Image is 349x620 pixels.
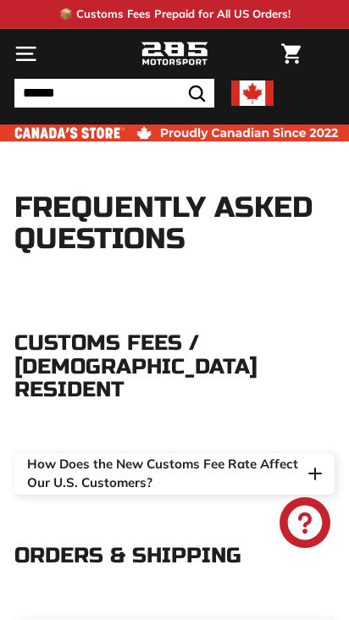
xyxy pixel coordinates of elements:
[14,192,335,256] h1: Frequently Asked Questions
[14,332,335,402] p: CUSTOMS FEES / [DEMOGRAPHIC_DATA] RESIDENT
[14,453,335,495] button: How Does the New Customs Fee Rate Affect Our U.S. Customers? Toggle FAQ collapsible tab
[274,497,335,552] inbox-online-store-chat: Shopify online store chat
[14,79,214,108] input: Search
[59,6,291,23] p: 📦 Customs Fees Prepaid for All US Orders!
[308,468,322,480] img: Toggle FAQ collapsible tab
[27,456,298,491] span: How Does the New Customs Fee Rate Affect Our U.S. Customers?
[273,30,309,78] a: Cart
[14,545,335,568] p: Orders & shipping
[141,40,208,69] img: Logo_285_Motorsport_areodynamics_components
